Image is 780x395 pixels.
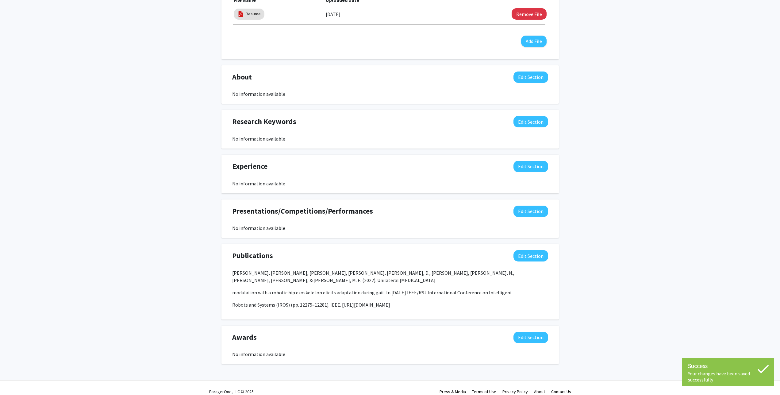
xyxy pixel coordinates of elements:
div: No information available [232,90,548,98]
span: Presentations/Competitions/Performances [232,206,373,217]
span: Publications [232,250,273,261]
div: Your changes have been saved successfully [688,370,768,383]
a: Contact Us [551,389,571,394]
button: Edit Experience [513,161,548,172]
button: Edit Research Keywords [513,116,548,127]
p: [PERSON_NAME], [PERSON_NAME], [PERSON_NAME], [PERSON_NAME], [PERSON_NAME], D., [PERSON_NAME], [PE... [232,269,548,284]
button: Add File [521,36,547,47]
a: Privacy Policy [502,389,528,394]
button: Edit About [513,72,548,83]
div: Success [688,361,768,370]
img: pdf_icon.png [237,11,244,17]
a: About [534,389,545,394]
div: No information available [232,180,548,187]
span: Awards [232,332,257,343]
button: Edit Presentations/Competitions/Performances [513,206,548,217]
span: Experience [232,161,267,172]
a: Resume [246,11,261,17]
button: Edit Publications [513,250,548,261]
div: No information available [232,135,548,142]
span: About [232,72,252,83]
p: modulation with a robotic hip exoskeleton elicits adaptation during gait. In [DATE] IEEE/RSJ Inte... [232,289,548,296]
span: Research Keywords [232,116,296,127]
a: Press & Media [440,389,466,394]
button: Edit Awards [513,332,548,343]
div: No information available [232,350,548,358]
button: Remove Resume File [512,8,547,20]
a: Terms of Use [472,389,496,394]
label: [DATE] [326,9,340,19]
div: No information available [232,224,548,232]
p: Robots and Systems (IROS) (pp. 12275–12281). IEEE. [URL][DOMAIN_NAME] [232,301,548,308]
